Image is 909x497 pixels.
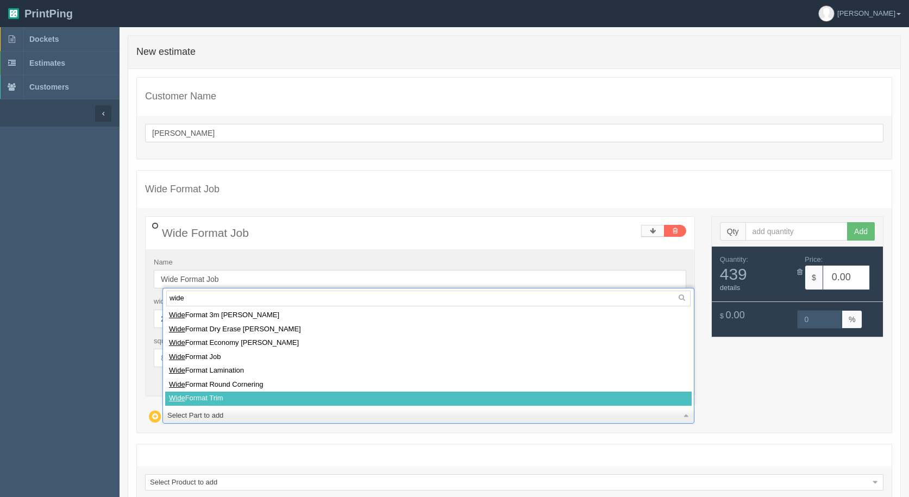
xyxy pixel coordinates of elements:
[165,392,692,406] div: Format Trim
[165,350,692,364] div: Format Job
[165,364,692,378] div: Format Lamination
[169,353,185,361] span: Wide
[165,336,692,350] div: Format Economy [PERSON_NAME]
[169,380,185,388] span: Wide
[169,394,185,402] span: Wide
[165,378,692,392] div: Format Round Cornering
[169,311,185,319] span: Wide
[169,325,185,333] span: Wide
[169,366,185,374] span: Wide
[165,309,692,323] div: Format 3m [PERSON_NAME]
[165,323,692,337] div: Format Dry Erase [PERSON_NAME]
[169,338,185,347] span: Wide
